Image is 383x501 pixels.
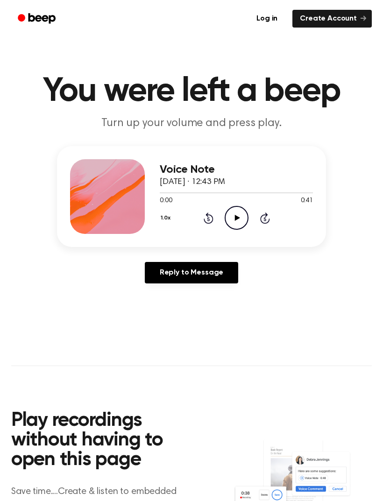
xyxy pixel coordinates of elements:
a: Beep [11,10,64,28]
a: Reply to Message [145,262,238,283]
p: Turn up your volume and press play. [12,116,371,131]
span: 0:00 [160,196,172,206]
h1: You were left a beep [11,75,372,108]
button: 1.0x [160,210,174,226]
h3: Voice Note [160,163,313,176]
a: Create Account [292,10,372,28]
span: 0:41 [301,196,313,206]
h2: Play recordings without having to open this page [11,411,196,470]
span: [DATE] · 12:43 PM [160,178,225,186]
a: Log in [247,8,287,29]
